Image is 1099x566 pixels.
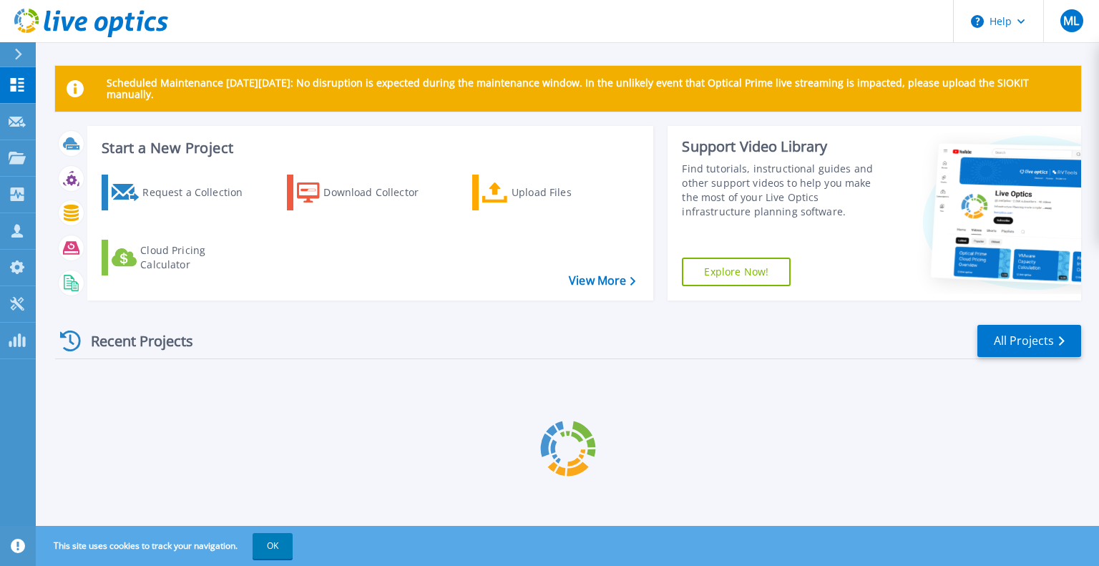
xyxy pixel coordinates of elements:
[682,137,889,156] div: Support Video Library
[142,178,257,207] div: Request a Collection
[102,175,261,210] a: Request a Collection
[39,533,293,559] span: This site uses cookies to track your navigation.
[102,140,635,156] h3: Start a New Project
[323,178,438,207] div: Download Collector
[682,258,791,286] a: Explore Now!
[55,323,213,358] div: Recent Projects
[682,162,889,219] div: Find tutorials, instructional guides and other support videos to help you make the most of your L...
[287,175,446,210] a: Download Collector
[512,178,626,207] div: Upload Files
[977,325,1081,357] a: All Projects
[140,243,255,272] div: Cloud Pricing Calculator
[107,77,1070,100] p: Scheduled Maintenance [DATE][DATE]: No disruption is expected during the maintenance window. In t...
[569,274,635,288] a: View More
[102,240,261,275] a: Cloud Pricing Calculator
[253,533,293,559] button: OK
[472,175,632,210] a: Upload Files
[1063,15,1079,26] span: ML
